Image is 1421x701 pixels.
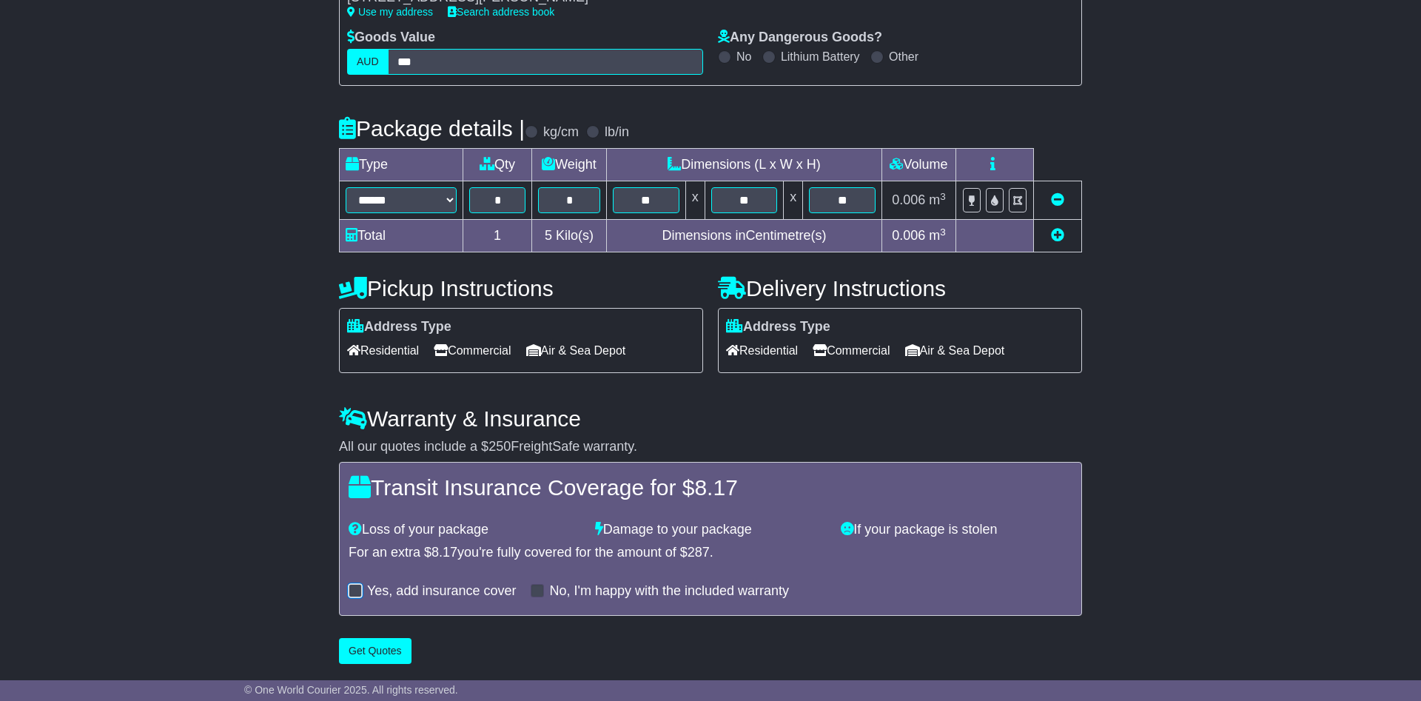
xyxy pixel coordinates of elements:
[347,6,433,18] a: Use my address
[892,192,925,207] span: 0.006
[431,545,457,560] span: 8.17
[905,339,1005,362] span: Air & Sea Depot
[833,522,1080,538] div: If your package is stolen
[339,638,411,664] button: Get Quotes
[736,50,751,64] label: No
[1051,192,1064,207] a: Remove this item
[881,149,955,181] td: Volume
[784,181,803,220] td: x
[339,276,703,301] h4: Pickup Instructions
[347,49,389,75] label: AUD
[726,339,798,362] span: Residential
[543,124,579,141] label: kg/cm
[339,439,1082,455] div: All our quotes include a $ FreightSafe warranty.
[588,522,834,538] div: Damage to your package
[694,475,737,500] span: 8.17
[940,227,946,238] sup: 3
[940,191,946,202] sup: 3
[339,406,1082,431] h4: Warranty & Insurance
[349,545,1072,561] div: For an extra $ you're fully covered for the amount of $ .
[1051,228,1064,243] a: Add new item
[526,339,626,362] span: Air & Sea Depot
[606,149,881,181] td: Dimensions (L x W x H)
[549,583,789,600] label: No, I'm happy with the included warranty
[347,339,419,362] span: Residential
[340,149,463,181] td: Type
[341,522,588,538] div: Loss of your package
[606,220,881,252] td: Dimensions in Centimetre(s)
[889,50,918,64] label: Other
[347,319,451,335] label: Address Type
[892,228,925,243] span: 0.006
[463,149,532,181] td: Qty
[488,439,511,454] span: 250
[718,30,882,46] label: Any Dangerous Goods?
[448,6,554,18] a: Search address book
[813,339,890,362] span: Commercial
[339,116,525,141] h4: Package details |
[929,192,946,207] span: m
[781,50,860,64] label: Lithium Battery
[532,220,607,252] td: Kilo(s)
[545,228,552,243] span: 5
[605,124,629,141] label: lb/in
[244,684,458,696] span: © One World Courier 2025. All rights reserved.
[434,339,511,362] span: Commercial
[929,228,946,243] span: m
[463,220,532,252] td: 1
[688,545,710,560] span: 287
[347,30,435,46] label: Goods Value
[532,149,607,181] td: Weight
[349,475,1072,500] h4: Transit Insurance Coverage for $
[726,319,830,335] label: Address Type
[340,220,463,252] td: Total
[718,276,1082,301] h4: Delivery Instructions
[367,583,516,600] label: Yes, add insurance cover
[685,181,705,220] td: x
